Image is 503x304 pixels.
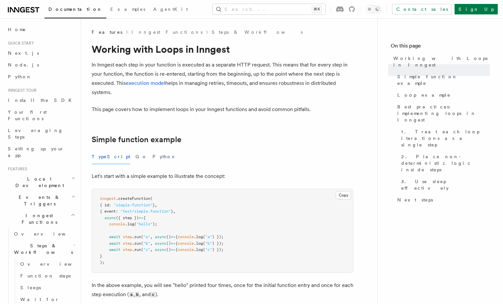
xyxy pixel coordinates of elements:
[92,105,353,114] p: This page covers how to implement loops in your Inngest functions and avoid common pitfalls.
[178,247,194,252] span: console
[136,222,153,226] span: "hello"
[143,235,150,239] span: "a"
[132,29,203,35] a: Inngest Functions
[194,247,203,252] span: .log
[11,240,77,258] button: Steps & Workflows
[116,209,118,214] span: :
[100,209,116,214] span: { event
[150,241,153,246] span: ,
[178,235,194,239] span: console
[109,203,111,207] span: :
[5,173,77,191] button: Local Development
[5,41,34,46] span: Quick start
[18,270,77,282] a: Function steps
[391,52,490,71] a: Working with Loops in Inngest
[391,42,490,52] h4: On this page
[8,74,32,79] span: Python
[100,254,102,258] span: }
[155,203,157,207] span: ,
[116,216,139,220] span: ({ step })
[11,228,77,240] a: Overview
[401,153,490,173] span: 2. Place non-deterministic logic inside steps
[123,241,132,246] span: step
[5,71,77,83] a: Python
[5,166,27,172] span: Features
[126,80,165,86] a: execution model
[175,235,178,239] span: {
[153,7,188,12] span: AgentKit
[153,149,176,164] button: Python
[18,282,77,294] a: Sleeps
[213,4,325,14] button: Search...⌘K
[8,109,47,121] span: Your first Functions
[399,176,490,194] a: 3. Use sleep effectively
[173,209,175,214] span: ,
[123,235,132,239] span: step
[5,194,71,207] span: Events & Triggers
[336,191,351,199] button: Copy
[5,59,77,71] a: Node.js
[205,241,212,246] span: "b"
[143,247,150,252] span: "c"
[5,210,77,228] button: Inngest Functions
[120,209,171,214] span: "test/simple.function"
[401,128,490,148] span: 1. Treat each loop iterations as a single step
[399,151,490,176] a: 2. Place non-deterministic logic inside steps
[395,71,490,89] a: Simple function example
[100,196,116,201] span: inngest
[8,128,63,140] span: Leveraging Steps
[92,60,353,97] p: In Inngest each step in your function is executed as a separate HTTP request. This means that for...
[397,92,451,98] span: Loop example
[395,101,490,126] a: Best practices: implementing loops in Inngest
[395,89,490,101] a: Loop example
[155,235,166,239] span: async
[109,247,120,252] span: await
[104,216,116,220] span: async
[8,26,26,33] span: Home
[153,203,155,207] span: }
[150,196,153,201] span: (
[8,146,64,158] span: Setting up your app
[106,2,149,18] a: Examples
[135,149,147,164] button: Go
[178,241,194,246] span: console
[109,235,120,239] span: await
[132,247,141,252] span: .run
[5,24,77,35] a: Home
[151,292,155,297] code: c
[150,235,153,239] span: ,
[92,172,353,181] p: Let's start with a simple example to illustrate the concept:
[366,5,381,13] button: Toggle dark mode
[5,47,77,59] a: Next.js
[125,222,134,226] span: .log
[8,62,39,67] span: Node.js
[171,209,173,214] span: }
[134,222,136,226] span: (
[45,2,106,18] a: Documentation
[100,203,109,207] span: { id
[14,231,81,237] span: Overview
[212,29,303,35] a: Steps & Workflows
[8,50,39,56] span: Next.js
[92,29,122,35] span: Features
[153,222,157,226] span: );
[205,247,212,252] span: "c"
[150,247,153,252] span: ,
[100,260,104,265] span: );
[312,6,321,12] kbd: ⌘K
[141,235,143,239] span: (
[18,258,77,270] a: Overview
[166,241,171,246] span: ()
[139,216,143,220] span: =>
[205,235,212,239] span: "a"
[141,247,143,252] span: (
[166,247,171,252] span: ()
[155,247,166,252] span: async
[5,191,77,210] button: Events & Triggers
[393,55,490,68] span: Working with Loops in Inngest
[212,235,224,239] span: ) });
[143,241,150,246] span: "b"
[143,216,146,220] span: {
[11,242,73,256] span: Steps & Workflows
[5,212,71,225] span: Inngest Functions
